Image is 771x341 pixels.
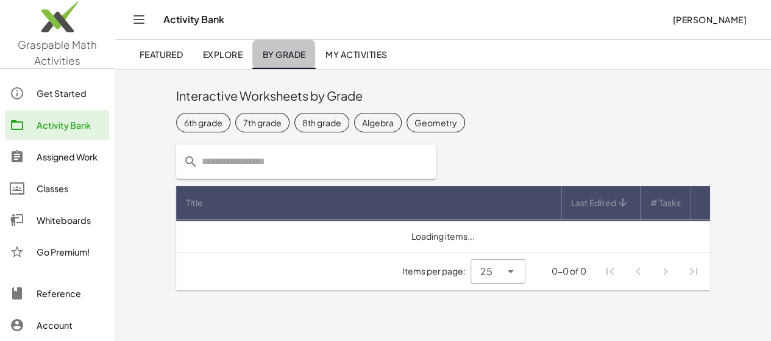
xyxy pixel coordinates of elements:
[480,264,492,279] span: 25
[596,257,707,285] nav: Pagination Navigation
[5,174,109,203] a: Classes
[262,49,305,60] span: By Grade
[176,220,710,252] td: Loading items...
[37,86,104,101] div: Get Started
[5,110,109,140] a: Activity Bank
[663,9,756,31] button: [PERSON_NAME]
[129,10,149,29] button: Toggle navigation
[18,38,97,67] span: Graspable Math Activities
[37,286,104,301] div: Reference
[37,118,104,132] div: Activity Bank
[302,116,341,129] div: 8th grade
[139,49,183,60] span: Featured
[186,196,203,209] span: Title
[402,265,471,278] span: Items per page:
[183,154,198,169] i: prepended action
[325,49,388,60] span: My Activities
[571,196,616,209] span: Last Edited
[37,149,104,164] div: Assigned Work
[176,87,710,104] div: Interactive Worksheets by Grade
[5,206,109,235] a: Whiteboards
[184,116,222,129] div: 6th grade
[552,265,586,278] div: 0-0 of 0
[202,49,243,60] span: Explore
[414,116,457,129] div: Geometry
[650,196,681,209] span: # Tasks
[5,142,109,171] a: Assigned Work
[5,310,109,340] a: Account
[37,213,104,228] div: Whiteboards
[37,181,104,196] div: Classes
[37,245,104,259] div: Go Premium!
[5,279,109,308] a: Reference
[5,79,109,108] a: Get Started
[672,14,747,25] span: [PERSON_NAME]
[362,116,394,129] div: Algebra
[37,318,104,332] div: Account
[243,116,282,129] div: 7th grade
